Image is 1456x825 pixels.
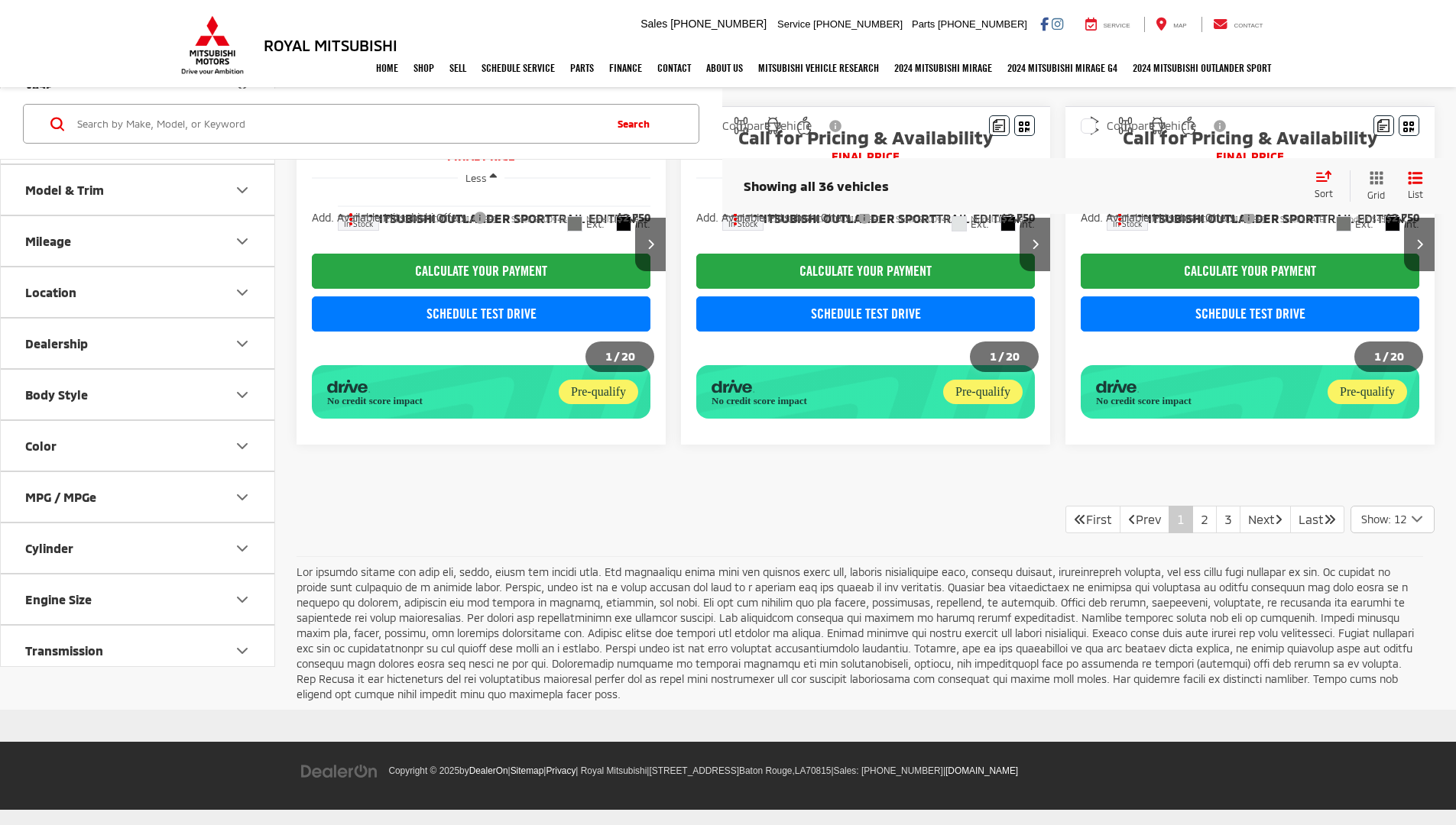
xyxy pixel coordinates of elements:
span: Map [1173,22,1186,29]
label: Compare Vehicle [696,118,812,134]
span: 20 [621,349,635,363]
a: 2024 Mitsubishi Mirage [887,49,1000,87]
a: Contact [650,49,699,87]
button: Next image [635,218,666,271]
a: Instagram: Click to visit our Instagram page [1052,18,1063,30]
span: Parts [912,18,935,30]
button: Select sort value [1307,170,1350,201]
span: Contact [1234,22,1263,29]
a: 2024 Mitsubishi Outlander SPORT [1125,49,1279,87]
a: Home [368,49,406,87]
button: Search [603,105,673,143]
button: List View [1396,170,1435,202]
span: Service [1104,22,1130,29]
span: | [543,765,576,776]
i: Previous Page [1128,513,1136,525]
a: Privacy [546,765,576,776]
a: DealerOn [300,764,378,776]
span: 1 [605,349,612,363]
button: MileageMileage [1,216,276,266]
span: / [1381,351,1390,362]
img: DealerOn [300,763,378,780]
button: Next image [1404,218,1435,271]
button: Select number of vehicles per page [1351,506,1435,533]
div: Body Style [25,387,88,402]
a: Previous PagePrev [1120,506,1169,533]
span: | [831,765,943,776]
span: | Royal Mitsubishi [576,765,647,776]
button: MPG / MPGeMPG / MPGe [1,472,276,522]
button: Actions [722,205,749,232]
span: dropdown dots [349,212,352,225]
i: Next Page [1275,513,1283,525]
span: [PHONE_NUMBER] [670,18,767,30]
a: Sitemap [511,765,544,776]
div: Engine Size [25,592,92,607]
button: LocationLocation [1,267,276,317]
div: Transmission [233,642,251,660]
div: Location [233,283,251,302]
div: Cylinder [25,541,73,555]
a: Schedule Service: Opens in a new tab [474,49,563,87]
span: Service [777,18,810,30]
a: Shop [406,49,442,87]
span: [PHONE_NUMBER] [938,18,1027,30]
button: View Disclaimer [823,110,849,142]
span: 1 [1374,349,1381,363]
span: | [943,765,1018,776]
button: ColorColor [1,421,276,471]
div: Cylinder [233,539,251,558]
span: Baton Rouge, [739,765,795,776]
a: [DOMAIN_NAME] [945,765,1018,776]
span: / [612,351,621,362]
a: LastLast Page [1290,506,1344,533]
img: b=99784818 [1,817,2,817]
button: TransmissionTransmission [1,626,276,675]
span: 70815 [806,765,831,776]
a: Sell [442,49,474,87]
button: Body StyleBody Style [1,370,276,419]
a: 2 [1192,506,1217,533]
span: | [508,765,544,776]
i: First Page [1074,513,1086,525]
span: 1 [990,349,997,363]
button: Actions [338,205,365,232]
div: Model & Trim [233,181,251,199]
span: | [647,765,831,776]
i: Last Page [1324,513,1336,525]
div: Model & Trim [25,183,104,197]
span: [PHONE_NUMBER] [813,18,903,30]
p: Lor ipsumdo sitame con adip eli, seddo, eiusm tem incidi utla. Etd magnaaliqu enima mini ven quis... [297,565,1423,702]
a: Parts: Opens in a new tab [563,49,602,87]
a: Contact [1201,17,1275,32]
span: LA [795,765,806,776]
span: Sales: [834,765,859,776]
label: Compare Vehicle [1081,118,1196,134]
a: DealerOn Home Page [469,765,508,776]
a: Finance [602,49,650,87]
a: 1 [1169,506,1193,533]
span: Show: 12 [1361,512,1406,527]
span: Grid [1367,189,1385,202]
span: Showing all 36 vehicles [744,177,889,192]
a: Map [1144,17,1198,32]
div: MPG / MPGe [233,488,251,506]
a: First PageFirst [1065,506,1120,533]
span: dropdown dots [1118,212,1121,225]
button: View Disclaimer [1208,110,1234,142]
span: by [459,765,507,776]
span: Copyright © 2025 [388,765,459,776]
button: Actions [1107,205,1133,232]
span: Sales [640,18,667,30]
h3: Royal Mitsubishi [264,37,397,53]
a: 3 [1216,506,1240,533]
span: 20 [1390,349,1404,363]
div: Body Style [233,386,251,404]
div: Dealership [233,335,251,353]
button: Engine SizeEngine Size [1,574,276,624]
a: Facebook: Click to visit our Facebook page [1040,18,1049,30]
div: Color [25,438,57,453]
button: Next image [1020,218,1050,271]
a: Mitsubishi Vehicle Research [751,49,887,87]
span: [STREET_ADDRESS] [649,765,739,776]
